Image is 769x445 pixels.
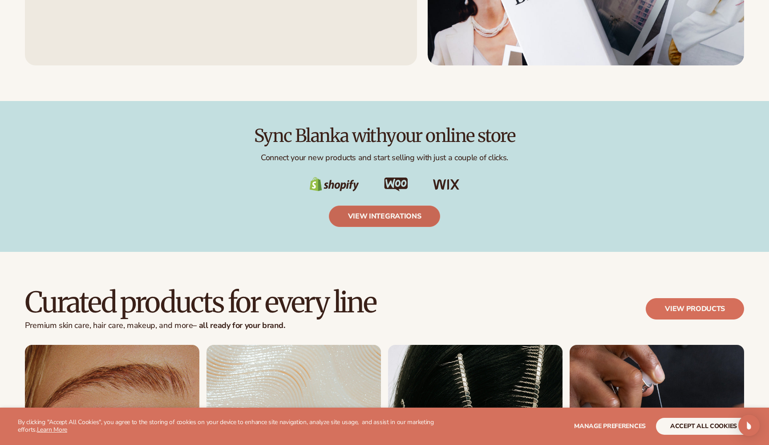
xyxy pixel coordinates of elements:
[309,177,360,191] img: Shopify Image 20
[384,178,408,191] img: Shopify Image 21
[25,126,744,146] h2: Sync Blanka with your online store
[37,425,67,434] a: Learn More
[646,298,744,320] a: View products
[18,419,457,434] p: By clicking "Accept All Cookies", you agree to the storing of cookies on your device to enhance s...
[574,418,646,435] button: Manage preferences
[329,206,441,227] a: view integrations
[25,287,376,317] h2: Curated products for every line
[25,153,744,163] p: Connect your new products and start selling with just a couple of clicks.
[738,415,760,436] div: Open Intercom Messenger
[433,179,460,190] img: Shopify Image 22
[193,320,285,331] strong: – all ready for your brand.
[25,321,376,331] p: Premium skin care, hair care, makeup, and more
[574,422,646,430] span: Manage preferences
[656,418,751,435] button: accept all cookies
